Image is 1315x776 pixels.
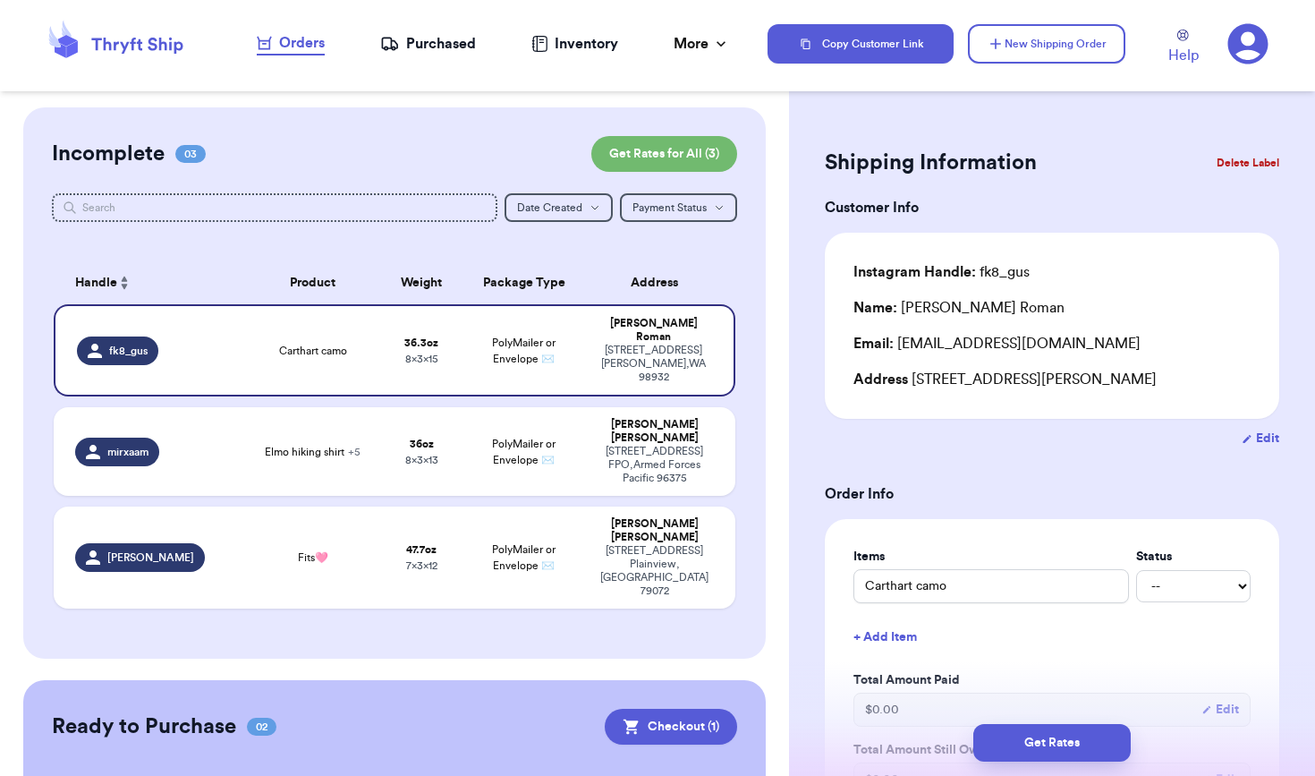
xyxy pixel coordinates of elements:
div: Orders [257,32,325,54]
span: 8 x 3 x 13 [405,455,438,465]
button: Edit [1201,701,1239,719]
button: Delete Label [1209,143,1286,183]
span: 8 x 3 x 15 [405,354,438,364]
span: Name: [853,301,897,315]
a: Help [1168,30,1199,66]
span: Fits🩷 [298,550,328,565]
div: More [674,33,730,55]
div: [STREET_ADDRESS] [PERSON_NAME] , WA 98932 [596,344,711,384]
input: Search [52,193,496,222]
span: mirxaam [107,445,148,459]
div: [STREET_ADDRESS][PERSON_NAME] [853,369,1251,390]
a: Orders [257,32,325,55]
div: [PERSON_NAME] Roman [853,297,1065,319]
div: [PERSON_NAME] Roman [596,317,711,344]
button: Copy Customer Link [768,24,954,64]
strong: 36.3 oz [404,337,438,348]
span: Date Created [517,202,582,213]
span: Carthart camo [279,344,347,358]
span: Help [1168,45,1199,66]
a: Purchased [380,33,476,55]
span: Address [853,372,908,387]
button: Checkout (1) [605,709,737,745]
th: Address [585,261,734,304]
span: Instagram Handle: [853,265,976,279]
span: Handle [75,274,117,293]
div: [PERSON_NAME] [PERSON_NAME] [596,517,713,544]
span: + 5 [348,447,361,457]
strong: 36 oz [410,439,434,449]
button: Get Rates for All (3) [591,136,737,172]
div: [STREET_ADDRESS] Plainview , [GEOGRAPHIC_DATA] 79072 [596,544,713,598]
span: 03 [175,145,206,163]
span: 02 [247,718,276,736]
span: PolyMailer or Envelope ✉️ [492,439,556,465]
label: Status [1136,548,1251,566]
span: Payment Status [632,202,707,213]
th: Product [245,261,381,304]
h2: Incomplete [52,140,165,168]
button: Get Rates [973,724,1131,762]
a: Inventory [531,33,618,55]
span: Elmo hiking shirt [265,445,361,459]
span: 7 x 3 x 12 [406,560,437,571]
button: Sort ascending [117,272,131,294]
th: Package Type [462,261,585,304]
h3: Customer Info [825,197,1279,218]
h2: Ready to Purchase [52,712,236,741]
div: [STREET_ADDRESS] FPO , Armed Forces Pacific 96375 [596,445,713,485]
span: fk8_gus [109,344,148,358]
h3: Order Info [825,483,1279,505]
button: New Shipping Order [968,24,1125,64]
span: PolyMailer or Envelope ✉️ [492,337,556,364]
button: Payment Status [620,193,737,222]
strong: 47.7 oz [406,544,437,555]
span: PolyMailer or Envelope ✉️ [492,544,556,571]
div: fk8_gus [853,261,1030,283]
span: $ 0.00 [865,701,899,719]
button: Date Created [505,193,613,222]
th: Weight [381,261,462,304]
span: [PERSON_NAME] [107,550,194,565]
button: Edit [1242,430,1279,448]
div: [PERSON_NAME] [PERSON_NAME] [596,418,713,445]
div: [EMAIL_ADDRESS][DOMAIN_NAME] [853,333,1251,354]
label: Items [853,548,1129,566]
button: + Add Item [846,618,1258,657]
h2: Shipping Information [825,149,1037,177]
span: Email: [853,337,894,351]
label: Total Amount Paid [853,671,1251,689]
